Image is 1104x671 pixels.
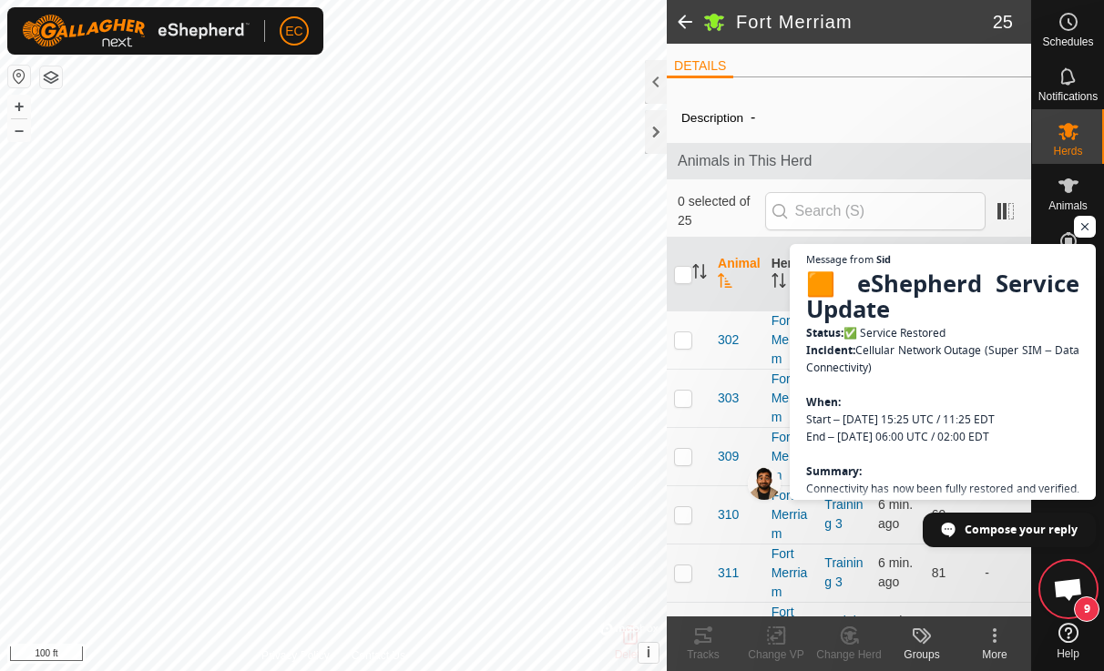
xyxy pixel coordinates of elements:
li: DETAILS [667,56,733,78]
th: VP [817,238,871,311]
div: Change Herd [813,646,885,663]
span: EC [285,22,302,41]
button: Map Layers [40,66,62,88]
p-sorticon: Activate to sort [692,267,707,281]
span: Schedules [1042,36,1093,47]
a: Privacy Policy [261,647,330,664]
div: Fort Merriam [772,370,811,427]
span: Oct 10, 2025, 10:04 AM [878,555,913,589]
div: Fort Merriam [772,603,811,660]
div: Fort Merriam [772,486,811,544]
span: ✅ Service Restored Cellular Network Outage (Super SIM – Data Connectivity) Start – [DATE] 15:25 U... [806,269,1079,670]
span: 302 [718,330,739,350]
span: Herds [1053,146,1082,157]
div: Open chat [1041,562,1096,616]
p-sorticon: Activate to sort [718,276,732,290]
th: Alerts [977,238,1031,311]
h2: Fort Merriam [736,11,993,33]
th: Animal [710,238,764,311]
span: 310 [718,505,739,524]
span: Help [1057,648,1079,659]
td: - [977,544,1031,602]
input: Search (S) [765,192,986,230]
span: 311 [718,564,739,583]
img: Gallagher Logo [22,15,250,47]
span: Sid [876,254,891,264]
label: Description [681,111,743,125]
div: More [958,646,1031,663]
th: Audio Ratio (%) [925,238,978,311]
span: 9 [1074,596,1099,622]
p-sorticon: Activate to sort [772,276,786,290]
button: + [8,96,30,117]
span: 81 [932,565,946,580]
a: Training 3 [824,614,863,647]
td: - [977,602,1031,660]
a: Help [1032,615,1104,666]
div: Fort Merriam [772,428,811,485]
span: - [743,102,762,132]
div: Fort Merriam [772,544,811,602]
span: Animals [1048,200,1088,211]
button: i [639,643,659,663]
th: Herd [764,238,818,311]
span: 303 [718,389,739,408]
span: 309 [718,447,739,466]
span: 25 [993,8,1013,36]
span: 0 selected of 25 [678,192,765,230]
span: Message from [806,254,874,264]
span: Notifications [1038,91,1098,102]
span: i [647,645,650,660]
a: Training 3 [824,555,863,589]
div: Tracks [667,646,740,663]
a: Contact Us [352,647,405,664]
th: Last Updated [871,238,925,311]
div: Groups [885,646,958,663]
span: Compose your reply [965,513,1078,545]
span: Animals in This Herd [678,150,1020,172]
span: Oct 10, 2025, 10:04 AM [878,614,913,647]
div: Fort Merriam [772,311,811,369]
button: – [8,119,30,141]
button: Reset Map [8,66,30,87]
div: Change VP [740,646,813,663]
